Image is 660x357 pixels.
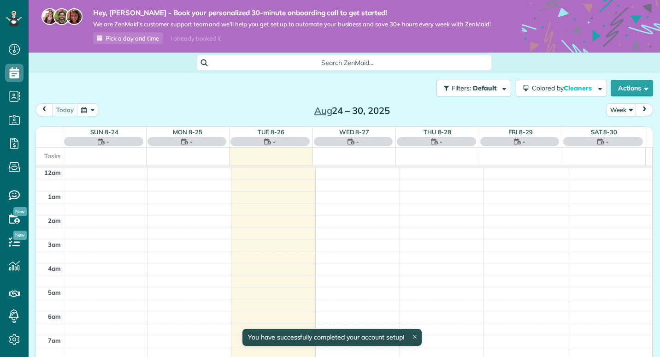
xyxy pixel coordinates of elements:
[314,105,332,116] span: Aug
[516,80,607,96] button: Colored byCleaners
[48,241,61,248] span: 3am
[564,84,593,92] span: Cleaners
[106,137,109,146] span: -
[532,84,595,92] span: Colored by
[295,106,410,116] h2: 24 – 30, 2025
[35,103,53,116] button: prev
[452,84,471,92] span: Filters:
[273,137,276,146] span: -
[606,137,609,146] span: -
[606,103,636,116] button: Week
[48,337,61,344] span: 7am
[106,35,159,42] span: Pick a day and time
[93,8,491,18] strong: Hey, [PERSON_NAME] - Book your personalized 30-minute onboarding call to get started!
[52,103,78,116] button: today
[48,265,61,272] span: 4am
[93,32,163,44] a: Pick a day and time
[48,193,61,200] span: 1am
[13,207,27,216] span: New
[48,289,61,296] span: 5am
[165,33,226,44] div: I already booked it
[66,8,82,25] img: michelle-19f622bdf1676172e81f8f8fba1fb50e276960ebfe0243fe18214015130c80e4.jpg
[611,80,653,96] button: Actions
[48,313,61,320] span: 6am
[473,84,497,92] span: Default
[436,80,511,96] button: Filters: Default
[591,128,618,136] a: Sat 8-30
[424,128,452,136] a: Thu 8-28
[636,103,653,116] button: next
[41,8,58,25] img: maria-72a9807cf96188c08ef61303f053569d2e2a8a1cde33d635c8a3ac13582a053d.jpg
[258,128,285,136] a: Tue 8-26
[523,137,525,146] span: -
[13,231,27,240] span: New
[440,137,442,146] span: -
[93,20,491,28] span: We are ZenMaid’s customer support team and we’ll help you get set up to automate your business an...
[242,329,422,346] div: You have successfully completed your account setup!
[356,137,359,146] span: -
[53,8,70,25] img: jorge-587dff0eeaa6aab1f244e6dc62b8924c3b6ad411094392a53c71c6c4a576187d.jpg
[44,169,61,176] span: 12am
[339,128,370,136] a: Wed 8-27
[190,137,193,146] span: -
[90,128,118,136] a: Sun 8-24
[44,152,61,160] span: Tasks
[508,128,533,136] a: Fri 8-29
[173,128,202,136] a: Mon 8-25
[432,80,511,96] a: Filters: Default
[48,217,61,224] span: 2am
